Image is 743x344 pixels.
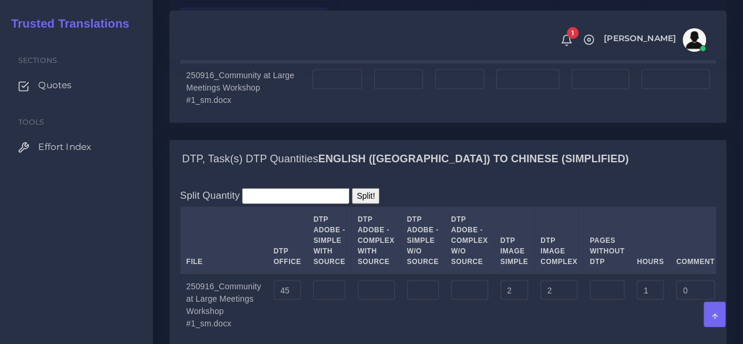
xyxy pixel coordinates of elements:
th: DTP Office [267,208,307,274]
th: Comment [670,208,721,274]
h2: Trusted Translations [3,16,129,31]
div: DTP, Task(s) DTP QuantitiesEnglish ([GEOGRAPHIC_DATA]) TO Chinese (simplified) [170,141,726,178]
a: Effort Index [9,135,144,159]
th: Hours [631,208,670,274]
th: Pages Without DTP [583,208,630,274]
input: Split! [352,188,379,204]
img: avatar [683,28,706,52]
a: [PERSON_NAME]avatar [598,28,710,52]
span: [PERSON_NAME] [604,34,676,42]
th: DTP Adobe - Simple With Source [307,208,351,274]
th: DTP Adobe - Complex W/O Source [445,208,494,274]
td: 250916_Community at Large Meetings Workshop #1_sm.docx [180,63,307,113]
b: English ([GEOGRAPHIC_DATA]) TO Chinese (simplified) [318,153,629,165]
a: Quotes [9,73,144,98]
th: File [180,208,268,274]
span: Quotes [38,79,72,92]
a: Trusted Translations [3,14,129,34]
span: Tools [18,118,45,126]
h4: DTP, Task(s) DTP Quantities [182,153,628,166]
td: 250916_Community at Large Meetings Workshop #1_sm.docx [180,273,268,336]
th: DTP Adobe - Complex With Source [351,208,401,274]
th: DTP Adobe - Simple W/O Source [401,208,445,274]
span: Effort Index [38,141,91,153]
th: DTP Image Simple [494,208,534,274]
span: Sections [18,56,57,65]
label: Split Quantity [180,188,240,203]
th: DTP Image Complex [534,208,584,274]
a: 1 [556,34,577,46]
span: 1 [567,27,579,39]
